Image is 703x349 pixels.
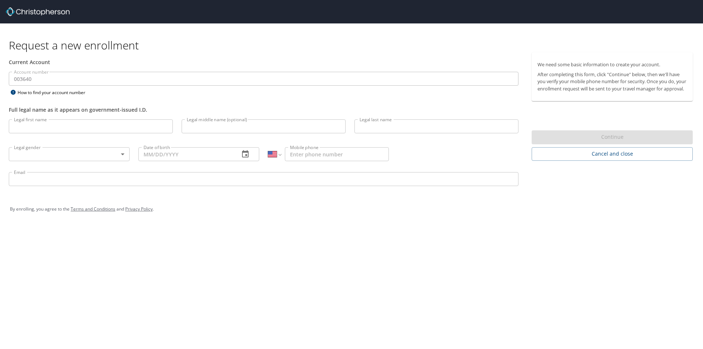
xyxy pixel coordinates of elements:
img: cbt logo [6,7,70,16]
span: Cancel and close [538,149,687,159]
input: Enter phone number [285,147,389,161]
div: Full legal name as it appears on government-issued I.D. [9,106,518,114]
p: We need some basic information to create your account. [538,61,687,68]
div: ​ [9,147,130,161]
button: Cancel and close [532,147,693,161]
div: How to find your account number [9,88,100,97]
div: Current Account [9,58,518,66]
p: After completing this form, click "Continue" below, then we'll have you verify your mobile phone ... [538,71,687,92]
h1: Request a new enrollment [9,38,699,52]
div: By enrolling, you agree to the and . [10,200,693,218]
a: Privacy Policy [125,206,153,212]
a: Terms and Conditions [71,206,115,212]
input: MM/DD/YYYY [138,147,234,161]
